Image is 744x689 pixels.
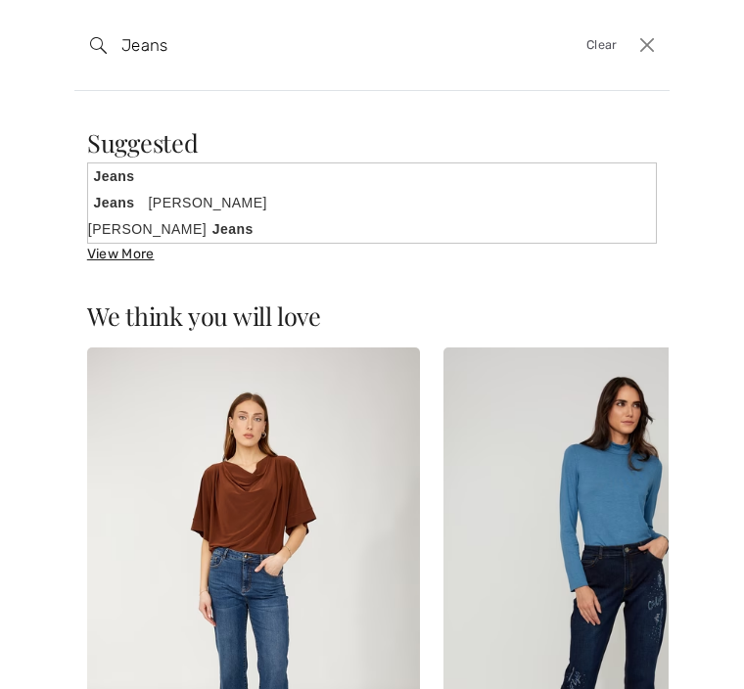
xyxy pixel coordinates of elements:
strong: Jeans [88,192,149,213]
a: Jeans[PERSON_NAME] [88,190,656,216]
img: search the website [90,37,107,54]
a: Jeans [88,163,656,190]
button: Close [633,30,662,60]
a: [PERSON_NAME]Jeans [88,216,656,243]
strong: Jeans [207,218,267,240]
input: TYPE TO SEARCH [107,16,514,74]
div: View More [87,244,657,264]
span: We think you will love [87,299,321,332]
div: Suggested [87,130,657,155]
strong: Jeans [88,165,149,187]
span: Clear [586,36,618,55]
